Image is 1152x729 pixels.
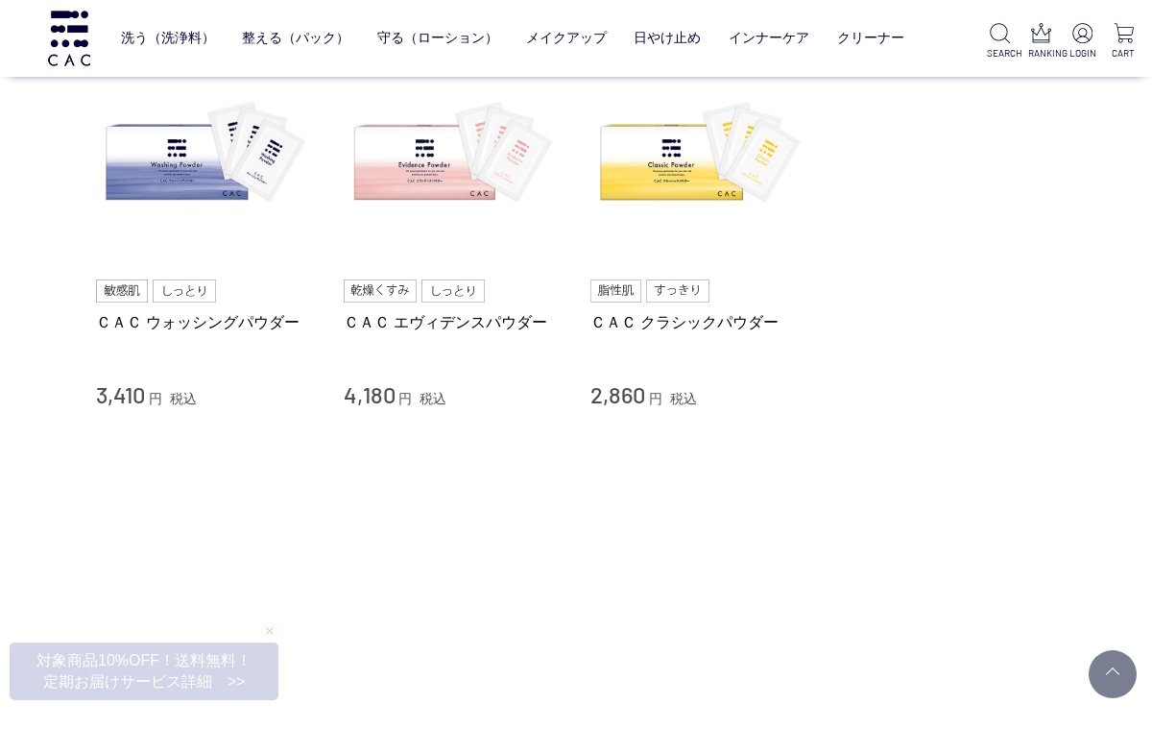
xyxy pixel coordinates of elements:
img: 脂性肌 [590,279,641,303]
img: ＣＡＣ ウォッシングパウダー [96,46,315,265]
p: LOGIN [1069,46,1095,61]
span: 円 [398,391,412,406]
a: インナーケア [729,15,809,61]
span: 2,860 [590,380,645,408]
span: 税込 [420,391,446,406]
p: RANKING [1028,46,1054,61]
a: 洗う（洗浄料） [121,15,215,61]
a: クリーナー [837,15,904,61]
img: ＣＡＣ クラシックパウダー [590,46,809,265]
img: ＣＡＣ エヴィデンスパウダー [344,46,563,265]
a: ＣＡＣ エヴィデンスパウダー [344,312,563,332]
img: しっとり [153,279,216,303]
span: 3,410 [96,380,145,408]
img: 敏感肌 [96,279,148,303]
a: 守る（ローション） [377,15,498,61]
a: 整える（パック） [242,15,349,61]
span: 円 [149,391,162,406]
img: logo [45,11,93,65]
p: CART [1111,46,1137,61]
span: 税込 [170,391,197,406]
a: CART [1111,23,1137,61]
img: しっとり [421,279,485,303]
span: 円 [649,391,662,406]
a: LOGIN [1069,23,1095,61]
span: 税込 [670,391,697,406]
a: ＣＡＣ クラシックパウダー [590,312,809,332]
a: RANKING [1028,23,1054,61]
a: メイクアップ [526,15,607,61]
img: 乾燥くすみ [344,279,418,303]
a: SEARCH [987,23,1013,61]
img: すっきり [646,279,709,303]
a: ＣＡＣ ウォッシングパウダー [96,312,315,332]
a: 日やけ止め [634,15,701,61]
p: SEARCH [987,46,1013,61]
span: 4,180 [344,380,396,408]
